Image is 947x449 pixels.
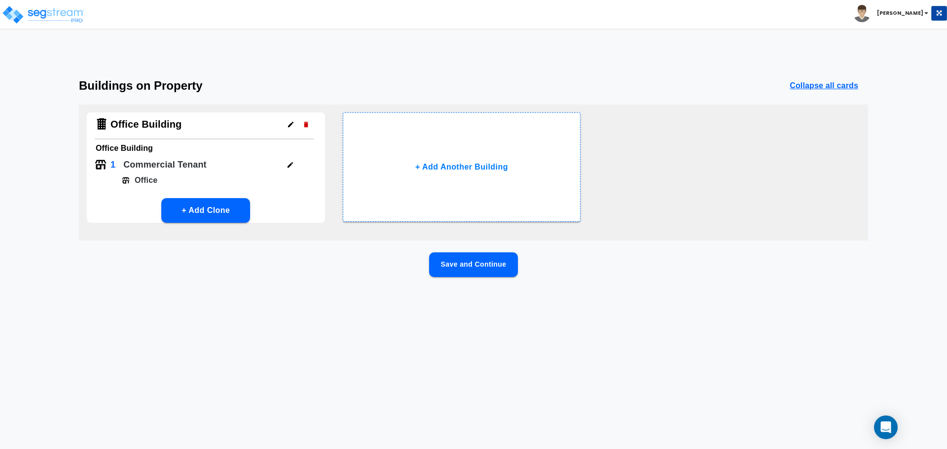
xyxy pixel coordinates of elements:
[79,79,203,93] h3: Buildings on Property
[853,5,871,22] img: avatar.png
[161,198,250,223] button: + Add Clone
[429,252,518,277] button: Save and Continue
[1,5,85,25] img: logo_pro_r.png
[123,158,207,172] p: Commercial Tenant
[790,80,858,92] p: Collapse all cards
[874,415,898,439] div: Open Intercom Messenger
[130,174,157,186] p: Office
[95,159,107,171] img: Tenant Icon
[95,117,109,131] img: Building Icon
[110,158,115,172] p: 1
[343,112,581,222] button: + Add Another Building
[96,141,316,155] h6: Office Building
[877,9,923,17] b: [PERSON_NAME]
[110,118,182,131] h4: Office Building
[122,176,130,184] img: Tenant Icon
